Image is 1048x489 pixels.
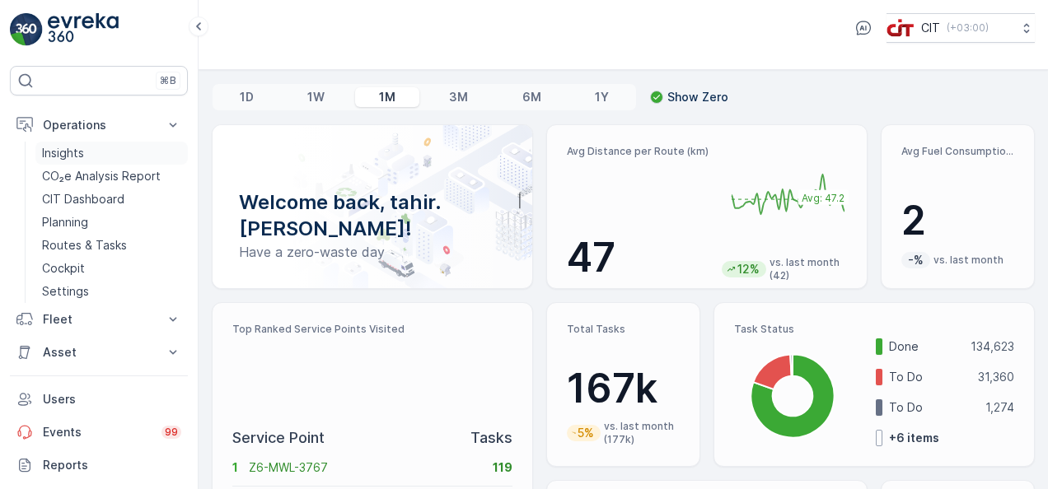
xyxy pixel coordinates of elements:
p: Task Status [734,323,1014,336]
p: vs. last month (42) [770,256,853,282]
p: 12% [736,261,761,277]
p: 2 [901,196,1014,245]
p: 1W [307,89,325,105]
p: ⌘B [160,74,176,87]
p: Reports [43,457,181,473]
p: Tasks [470,426,512,449]
p: 1Y [595,89,609,105]
p: Avg Distance per Route (km) [567,145,709,158]
p: CO₂e Analysis Report [42,168,161,184]
p: Have a zero-waste day [239,242,506,262]
p: Cockpit [42,260,85,277]
p: 134,623 [971,338,1014,355]
p: -% [906,252,925,268]
p: Z6-MWL-3767 [249,459,482,476]
p: vs. last month [933,254,1004,267]
p: 47 [567,233,709,282]
img: cit-logo_pOk6rL0.png [887,19,915,37]
p: ( +03:00 ) [947,21,989,35]
a: Planning [35,211,188,234]
button: CIT(+03:00) [887,13,1035,43]
p: Routes & Tasks [42,237,127,254]
p: 1M [379,89,395,105]
p: Show Zero [667,89,728,105]
p: Asset [43,344,155,361]
p: 1 [232,459,238,476]
p: Operations [43,117,155,133]
p: Welcome back, tahir.[PERSON_NAME]! [239,189,506,242]
p: Events [43,424,152,440]
p: 6M [522,89,541,105]
button: Asset [10,336,188,369]
p: Avg Fuel Consumption per Route (lt) [901,145,1014,158]
a: Insights [35,142,188,165]
p: vs. last month (177k) [604,420,680,446]
p: 119 [493,459,512,476]
p: Planning [42,214,88,231]
button: Operations [10,109,188,142]
a: Events99 [10,416,188,449]
p: 167k [567,364,680,413]
p: To Do [889,399,975,416]
p: Top Ranked Service Points Visited [232,323,512,336]
a: CIT Dashboard [35,188,188,211]
button: Fleet [10,303,188,336]
p: Users [43,391,181,407]
p: 31,360 [978,369,1014,385]
p: 99 [165,426,178,439]
p: To Do [889,369,967,385]
a: Settings [35,280,188,303]
p: Service Point [232,426,325,449]
p: 3M [449,89,468,105]
img: logo [10,13,43,46]
p: CIT Dashboard [42,191,124,207]
a: Reports [10,449,188,482]
p: Settings [42,283,89,300]
a: CO₂e Analysis Report [35,165,188,188]
p: Done [889,338,960,355]
p: Insights [42,145,84,161]
p: + 6 items [889,430,939,446]
img: logo_light-DOdMpM7g.png [48,13,119,46]
a: Users [10,383,188,416]
p: 1D [240,89,254,105]
p: Total Tasks [567,323,680,336]
p: 5% [576,425,596,441]
a: Cockpit [35,257,188,280]
p: Fleet [43,311,155,328]
p: 1,274 [985,399,1014,416]
a: Routes & Tasks [35,234,188,257]
p: CIT [921,20,940,36]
